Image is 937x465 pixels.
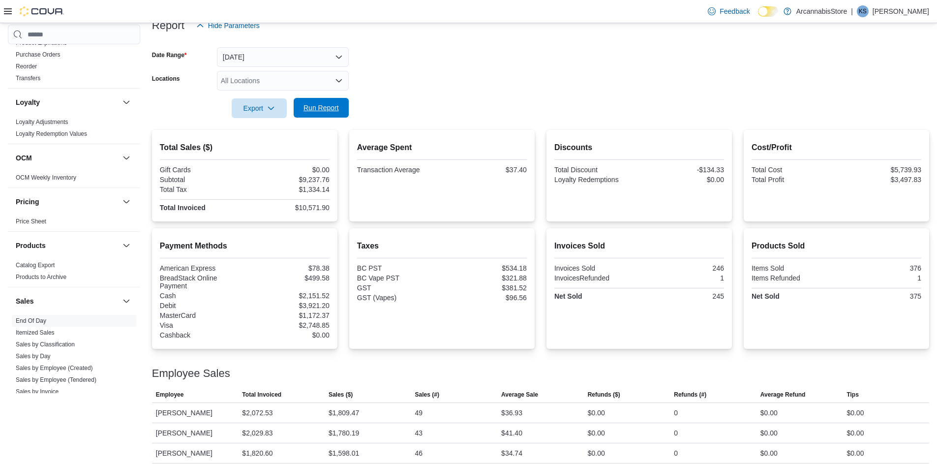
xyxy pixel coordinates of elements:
div: 246 [641,264,724,272]
div: $37.40 [444,166,527,174]
button: Pricing [121,196,132,208]
button: Pricing [16,197,119,207]
div: [PERSON_NAME] [152,423,239,443]
div: -$134.33 [641,166,724,174]
button: [DATE] [217,47,349,67]
a: Purchase Orders [16,51,60,58]
span: Loyalty Redemption Values [16,130,87,138]
label: Date Range [152,51,187,59]
div: $499.58 [246,274,330,282]
span: Loyalty Adjustments [16,118,68,126]
div: $3,921.20 [246,302,330,310]
div: GST [357,284,440,292]
span: Average Refund [760,391,806,399]
div: 1 [641,274,724,282]
div: 376 [838,264,921,272]
h3: Employee Sales [152,368,230,379]
button: Sales [121,295,132,307]
div: 1 [838,274,921,282]
div: $36.93 [501,407,522,419]
span: Tips [846,391,858,399]
div: $0.00 [588,427,605,439]
a: Itemized Sales [16,329,55,336]
div: $34.74 [501,447,522,459]
div: Total Discount [554,166,637,174]
span: Reorder [16,62,37,70]
div: Total Tax [160,186,243,193]
div: Loyalty [8,116,140,144]
div: American Express [160,264,243,272]
div: 0 [674,407,678,419]
span: Products to Archive [16,273,66,281]
span: End Of Day [16,317,46,325]
div: $5,739.93 [838,166,921,174]
span: Feedback [720,6,750,16]
button: Loyalty [121,96,132,108]
div: $9,237.76 [246,176,330,184]
div: $96.56 [444,294,527,302]
span: Catalog Export [16,261,55,269]
div: OCM [8,172,140,187]
div: $10,571.90 [246,204,330,212]
div: $0.00 [760,427,778,439]
div: 0 [674,447,678,459]
a: Sales by Employee (Created) [16,365,93,372]
span: Sales ($) [329,391,353,399]
p: [PERSON_NAME] [873,5,929,17]
div: Items Sold [752,264,835,272]
div: $2,748.85 [246,321,330,329]
div: MasterCard [160,311,243,319]
div: BreadStack Online Payment [160,274,243,290]
div: $0.00 [588,447,605,459]
a: Loyalty Adjustments [16,119,68,125]
div: Transaction Average [357,166,440,174]
div: BC PST [357,264,440,272]
div: 43 [415,427,423,439]
div: $1,809.47 [329,407,359,419]
div: $0.00 [246,166,330,174]
strong: Net Sold [554,292,582,300]
div: $1,334.14 [246,186,330,193]
div: Cash [160,292,243,300]
button: Sales [16,296,119,306]
h3: OCM [16,153,32,163]
span: Export [238,98,281,118]
h2: Average Spent [357,142,527,154]
a: End Of Day [16,317,46,324]
div: Loyalty Redemptions [554,176,637,184]
div: $0.00 [641,176,724,184]
a: OCM Weekly Inventory [16,174,76,181]
div: Pricing [8,216,140,231]
div: $0.00 [246,331,330,339]
button: Open list of options [335,77,343,85]
div: 46 [415,447,423,459]
div: $2,072.53 [242,407,272,419]
div: $0.00 [846,447,864,459]
div: $534.18 [444,264,527,272]
a: Catalog Export [16,262,55,269]
div: Total Profit [752,176,835,184]
div: 49 [415,407,423,419]
div: $1,780.19 [329,427,359,439]
button: Products [16,241,119,250]
a: Loyalty Redemption Values [16,130,87,137]
div: 375 [838,292,921,300]
span: Transfers [16,74,40,82]
div: $0.00 [846,407,864,419]
div: $41.40 [501,427,522,439]
h3: Pricing [16,197,39,207]
div: InvoicesRefunded [554,274,637,282]
a: Reorder [16,63,37,70]
span: Hide Parameters [208,21,260,31]
h3: Sales [16,296,34,306]
span: Run Report [303,103,339,113]
span: Refunds ($) [588,391,620,399]
button: Export [232,98,287,118]
a: Transfers [16,75,40,82]
div: $0.00 [760,407,778,419]
button: Hide Parameters [192,16,264,35]
div: Gift Cards [160,166,243,174]
strong: Total Invoiced [160,204,206,212]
